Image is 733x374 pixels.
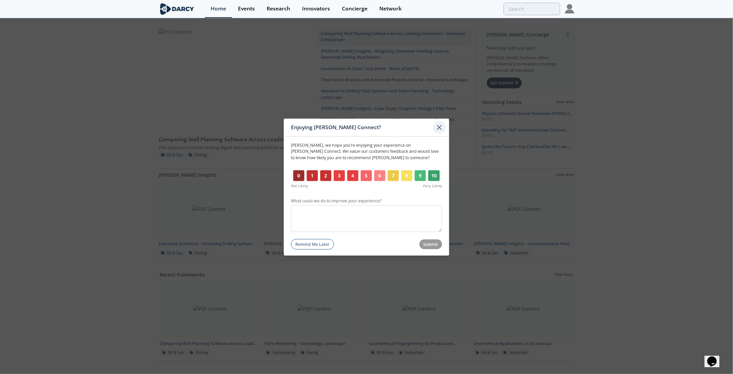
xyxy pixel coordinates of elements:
[705,347,726,367] iframe: chat widget
[374,170,385,181] button: 6
[159,3,195,15] img: logo-wide.svg
[291,183,308,189] span: Not Likely
[401,170,412,181] button: 8
[565,4,574,13] img: Profile
[320,170,331,181] button: 2
[291,121,433,134] div: Enjoying [PERSON_NAME] Connect?
[291,198,442,204] label: What could we do to improve your experience?
[361,170,372,181] button: 5
[388,170,399,181] button: 7
[211,6,226,11] div: Home
[415,170,426,181] button: 9
[238,6,255,11] div: Events
[419,239,442,249] button: Submit
[504,3,560,15] input: Advanced Search
[291,142,442,161] p: [PERSON_NAME] , we hope you’re enjoying your experience on [PERSON_NAME] Connect. We value our cu...
[291,239,334,250] button: Remind Me Later
[347,170,358,181] button: 4
[302,6,330,11] div: Innovators
[423,183,442,189] span: Very Likely
[334,170,345,181] button: 3
[379,6,402,11] div: Network
[293,170,304,181] button: 0
[267,6,290,11] div: Research
[342,6,368,11] div: Concierge
[307,170,318,181] button: 1
[428,170,440,181] button: 10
